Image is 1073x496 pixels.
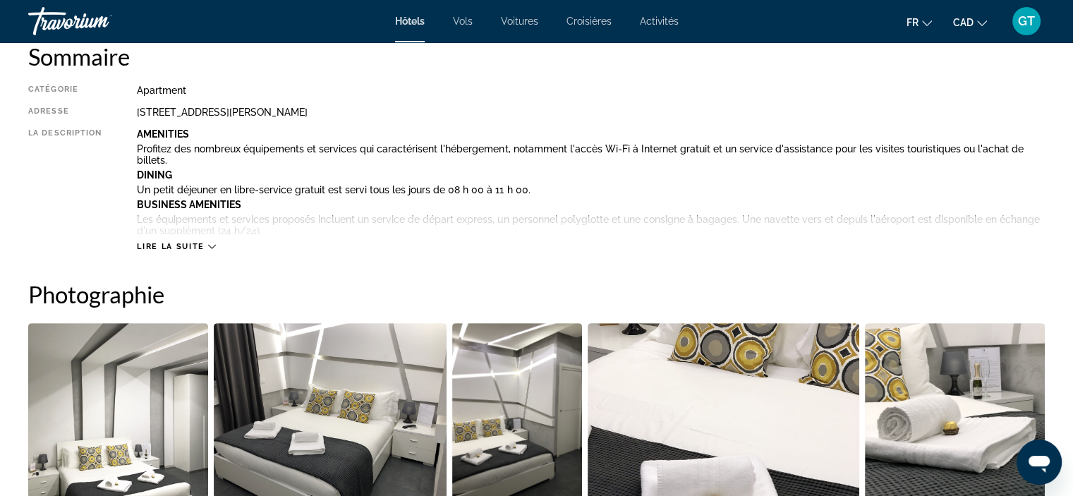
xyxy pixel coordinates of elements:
[907,12,932,32] button: Change language
[1017,440,1062,485] iframe: Bouton de lancement de la fenêtre de messagerie
[907,17,919,28] span: fr
[137,184,1045,195] p: Un petit déjeuner en libre-service gratuit est servi tous les jours de 08 h 00 à 11 h 00.
[953,17,974,28] span: CAD
[28,107,102,118] div: Adresse
[28,85,102,96] div: Catégorie
[453,16,473,27] a: Vols
[137,107,1045,118] div: [STREET_ADDRESS][PERSON_NAME]
[137,85,1045,96] div: Apartment
[395,16,425,27] a: Hôtels
[1018,14,1035,28] span: GT
[137,143,1045,166] p: Profitez des nombreux équipements et services qui caractérisent l'hébergement, notamment l'accès ...
[501,16,538,27] a: Voitures
[137,128,189,140] b: Amenities
[640,16,679,27] a: Activités
[566,16,612,27] a: Croisières
[137,169,172,181] b: Dining
[28,42,1045,71] h2: Sommaire
[28,280,1045,308] h2: Photographie
[137,199,241,210] b: Business Amenities
[28,3,169,40] a: Travorium
[137,242,204,251] span: Lire la suite
[953,12,987,32] button: Change currency
[1008,6,1045,36] button: User Menu
[137,241,215,252] button: Lire la suite
[28,128,102,234] div: La description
